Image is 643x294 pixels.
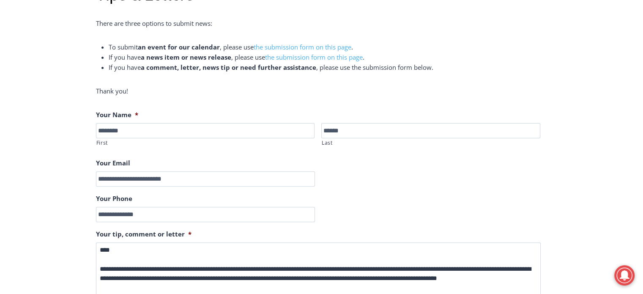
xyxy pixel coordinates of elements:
li: To submit , please use . [109,42,547,52]
strong: an event for our calendar [138,43,220,51]
div: "We would have speakers with experience in local journalism speak to us about their experiences a... [213,0,399,82]
span: Intern @ [DOMAIN_NAME] [221,84,392,103]
div: Individually Wrapped Items. Dairy, Gluten & Nut Free Options. Kosher Items Available. [55,11,209,27]
li: If you have , please use the submission form below. [109,62,547,72]
h4: Book [PERSON_NAME]'s Good Humor for Your Event [257,9,294,33]
label: Your Phone [96,195,132,203]
a: the submission form on this page [254,43,351,51]
a: the submission form on this page [265,53,363,61]
label: Your tip, comment or letter [96,230,192,239]
label: First [96,139,315,147]
strong: a news item or news release [141,53,231,61]
label: Your Name [96,111,138,119]
a: Book [PERSON_NAME]'s Good Humor for Your Event [251,3,305,38]
strong: a comment, letter, news tip or need further assistance [141,63,316,71]
p: There are three options to submit news: [96,18,547,28]
li: If you have , please use . [109,52,547,62]
label: Last [322,139,540,147]
label: Your Email [96,159,130,168]
a: Intern @ [DOMAIN_NAME] [203,82,410,105]
p: Thank you! [96,86,547,96]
